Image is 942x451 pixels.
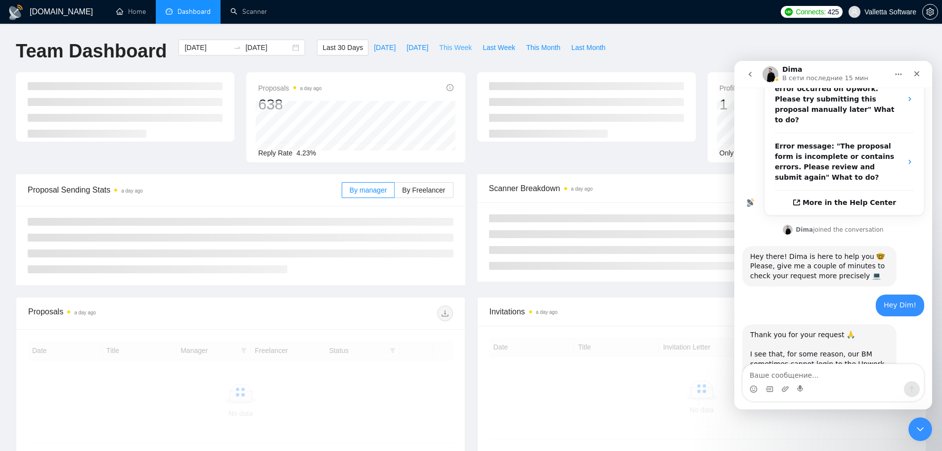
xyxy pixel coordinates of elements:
[434,40,477,55] button: This Week
[184,42,229,53] input: Start date
[571,42,605,53] span: Last Month
[8,134,24,150] img: Profile image for AI Assistant from GigRadar 📡
[28,184,342,196] span: Proposal Sending Stats
[16,40,167,63] h1: Team Dashboard
[401,40,434,55] button: [DATE]
[63,324,71,332] button: Start recording
[368,40,401,55] button: [DATE]
[61,165,79,172] b: Dima
[8,263,190,375] div: Dima говорит…
[350,186,387,194] span: By manager
[68,138,162,146] span: More in the Help Center
[8,185,162,226] div: Hey there! Dima is here to help you 🤓Please, give me a couple of minutes to check your request mo...
[719,95,792,114] div: 1
[116,7,146,16] a: homeHome
[41,81,160,120] strong: Error message: "The proposal form is incomplete or contains errors. Please review and submit agai...
[828,6,839,17] span: 425
[8,263,162,353] div: Thank you for your request 🙏I see that, for some reason, our BM sometimes cannot login to the Upw...
[734,61,932,409] iframe: Intercom live chat
[8,4,24,20] img: logo
[719,82,792,94] span: Profile Views
[374,42,396,53] span: [DATE]
[258,149,292,157] span: Reply Rate
[483,42,515,53] span: Last Week
[297,149,316,157] span: 4.23%
[74,310,96,315] time: a day ago
[8,162,190,185] div: Dima говорит…
[489,182,915,195] span: Scanner Breakdown
[28,305,240,321] div: Proposals
[141,234,190,255] div: Hey Dim!
[178,7,211,16] span: Dashboard
[121,188,143,194] time: a day ago
[439,42,472,53] span: This Week
[16,200,154,220] div: Please, give me a couple of minutes to check your request more precisely 💻
[47,324,55,332] button: Добавить вложение
[8,185,190,234] div: Dima говорит…
[149,240,182,250] div: Hey Dim!
[170,320,185,336] button: Отправить сообщение…
[16,269,154,347] div: Thank you for your request 🙏 I see that, for some reason, our BM sometimes cannot login to the Up...
[851,8,858,15] span: user
[571,186,593,192] time: a day ago
[908,417,932,441] iframe: Intercom live chat
[258,95,321,114] div: 638
[258,82,321,94] span: Proposals
[48,164,58,174] img: Profile image for Dima
[15,324,23,332] button: Средство выбора эмодзи
[245,42,290,53] input: End date
[536,309,558,315] time: a day ago
[322,42,363,53] span: Last 30 Days
[719,149,819,157] span: Only exclusive agency members
[31,130,189,154] a: More in the Help Center
[8,303,189,320] textarea: Ваше сообщение...
[317,40,368,55] button: Last 30 Days
[31,324,39,332] button: Средство выбора GIF-файла
[233,44,241,51] span: swap-right
[8,234,190,263] div: info@vallettasoftware.com говорит…
[16,191,154,201] div: Hey there! Dima is here to help you 🤓
[41,13,160,63] strong: Error message: "An internal error occurred on Upwork. Please try submitting this proposal manuall...
[477,40,521,55] button: Last Week
[406,42,428,53] span: [DATE]
[490,305,914,318] span: Invitations
[922,4,938,20] button: setting
[31,4,189,72] div: Error message: "An internal error occurred on Upwork. Please try submitting this proposal manuall...
[526,42,560,53] span: This Month
[166,8,173,15] span: dashboard
[521,40,566,55] button: This Month
[233,44,241,51] span: to
[785,8,793,16] img: upwork-logo.png
[230,7,267,16] a: searchScanner
[566,40,611,55] button: Last Month
[31,72,189,130] div: Error message: "The proposal form is incomplete or contains errors. Please review and submit agai...
[402,186,445,194] span: By Freelancer
[300,86,322,91] time: a day ago
[922,8,938,16] a: setting
[447,84,453,91] span: info-circle
[61,164,149,173] div: joined the conversation
[796,6,825,17] span: Connects:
